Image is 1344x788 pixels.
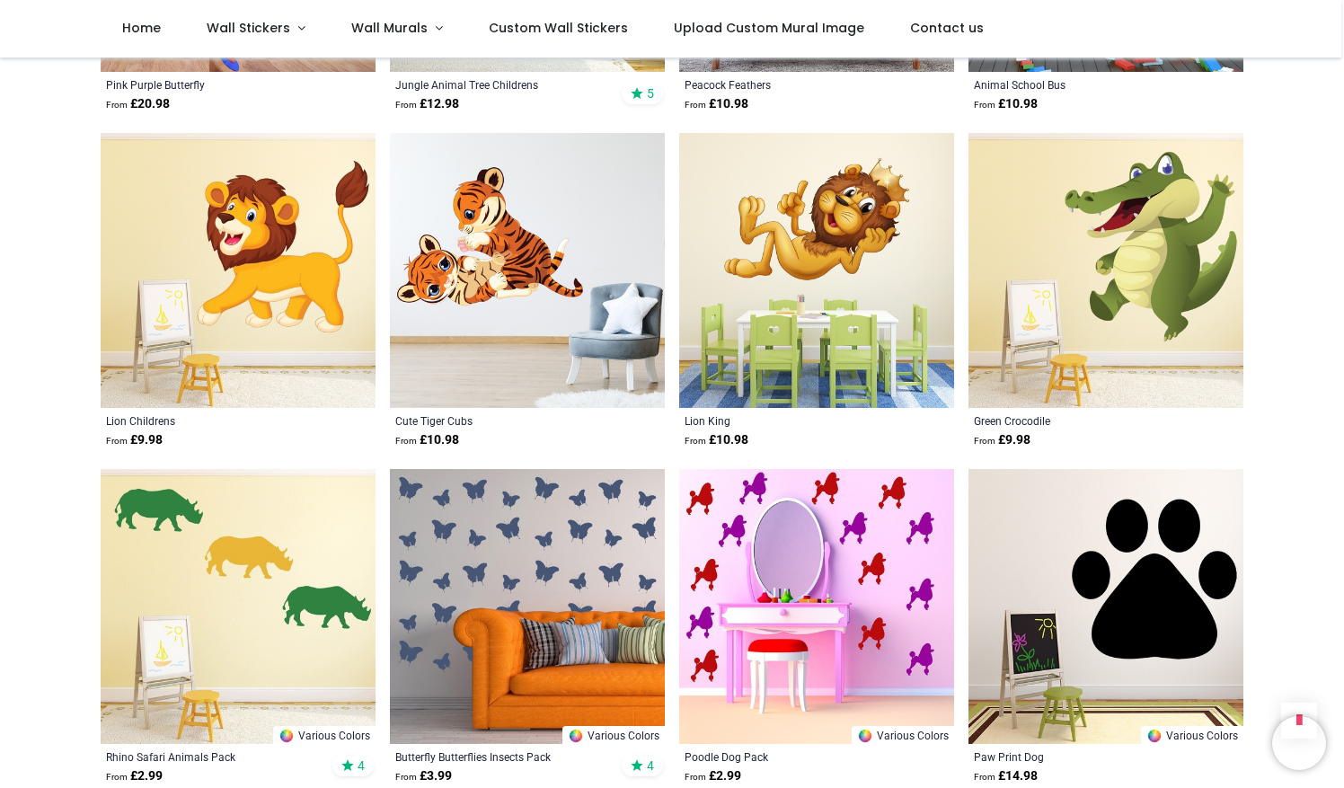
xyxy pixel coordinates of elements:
[106,767,163,785] strong: £ 2.99
[647,85,654,102] span: 5
[562,726,665,744] a: Various Colors
[568,728,584,744] img: Color Wheel
[273,726,376,744] a: Various Colors
[395,767,452,785] strong: £ 3.99
[395,413,606,428] a: Cute Tiger Cubs
[685,413,896,428] a: Lion King
[279,728,295,744] img: Color Wheel
[974,77,1185,92] a: Animal School Bus
[395,95,459,113] strong: £ 12.98
[106,100,128,110] span: From
[358,757,365,774] span: 4
[974,100,995,110] span: From
[857,728,873,744] img: Color Wheel
[106,413,317,428] a: Lion Childrens
[974,772,995,782] span: From
[910,19,984,37] span: Contact us
[390,469,665,744] img: Butterfly Butterflies Insects Wall Sticker Pack
[106,77,317,92] a: Pink Purple Butterfly
[852,726,954,744] a: Various Colors
[674,19,864,37] span: Upload Custom Mural Image
[101,469,376,744] img: Rhino Safari Animals Wall Sticker Pack
[974,767,1038,785] strong: £ 14.98
[685,100,706,110] span: From
[679,133,954,408] img: Lion King Wall Sticker Wall Sticker
[106,436,128,446] span: From
[351,19,428,37] span: Wall Murals
[395,749,606,764] a: Butterfly Butterflies Insects Pack
[974,413,1185,428] a: Green Crocodile
[647,757,654,774] span: 4
[679,469,954,744] img: Poodle Dog Wall Sticker Pack
[106,95,170,113] strong: £ 20.98
[395,77,606,92] a: Jungle Animal Tree Childrens
[968,133,1243,408] img: Happy Green Crocodile Wall Sticker
[974,436,995,446] span: From
[974,749,1185,764] a: Paw Print Dog
[974,431,1030,449] strong: £ 9.98
[685,436,706,446] span: From
[1141,726,1243,744] a: Various Colors
[390,133,665,408] img: Cute Tiger Cubs Wall Sticker
[974,95,1038,113] strong: £ 10.98
[1146,728,1163,744] img: Color Wheel
[106,431,163,449] strong: £ 9.98
[685,431,748,449] strong: £ 10.98
[122,19,161,37] span: Home
[106,749,317,764] a: Rhino Safari Animals Pack
[968,469,1243,744] img: Paw Print Dog Wall Sticker
[685,772,706,782] span: From
[395,431,459,449] strong: £ 10.98
[685,749,896,764] a: Poodle Dog Pack
[207,19,290,37] span: Wall Stickers
[685,767,741,785] strong: £ 2.99
[489,19,628,37] span: Custom Wall Stickers
[395,436,417,446] span: From
[1272,716,1326,770] iframe: Brevo live chat
[395,772,417,782] span: From
[395,100,417,110] span: From
[685,95,748,113] strong: £ 10.98
[106,772,128,782] span: From
[101,133,376,408] img: Happy Lion Childrens Wall Sticker
[685,77,896,92] a: Peacock Feathers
